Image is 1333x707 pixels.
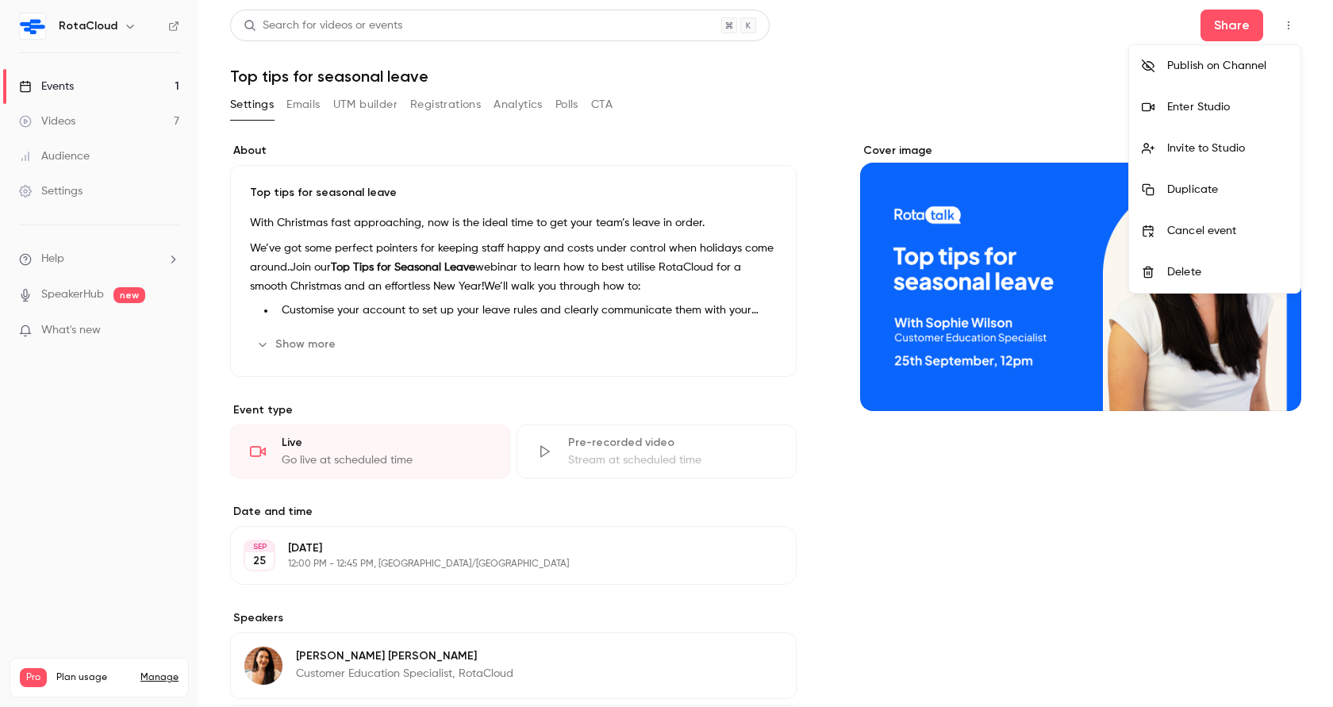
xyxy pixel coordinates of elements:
div: Publish on Channel [1167,58,1288,74]
div: Enter Studio [1167,99,1288,115]
div: Duplicate [1167,182,1288,198]
div: Cancel event [1167,223,1288,239]
div: Delete [1167,264,1288,280]
div: Invite to Studio [1167,140,1288,156]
